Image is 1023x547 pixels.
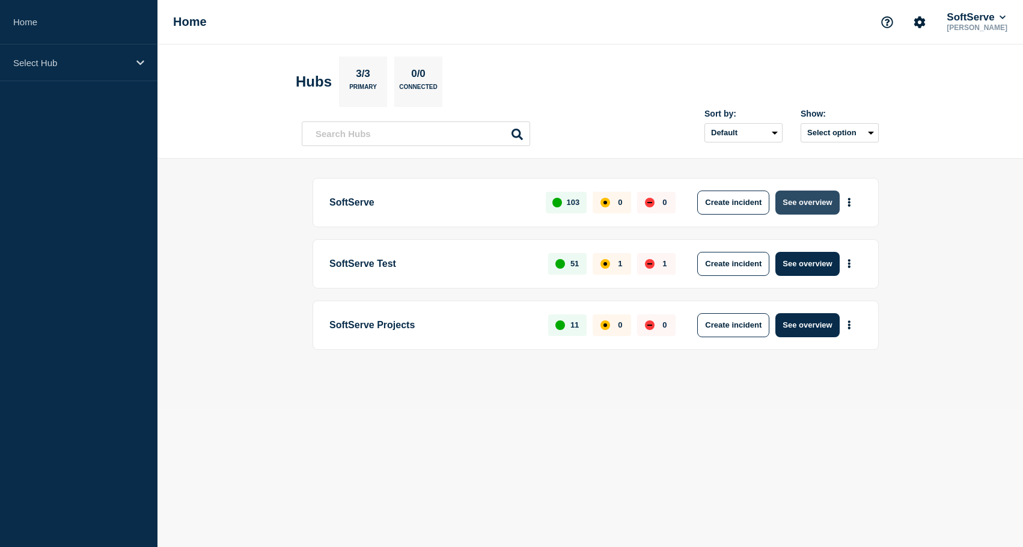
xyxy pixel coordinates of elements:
[600,198,610,207] div: affected
[697,252,769,276] button: Create incident
[704,123,783,142] select: Sort by
[704,109,783,118] div: Sort by:
[570,320,579,329] p: 11
[645,320,655,330] div: down
[662,320,667,329] p: 0
[552,198,562,207] div: up
[841,191,857,213] button: More actions
[600,320,610,330] div: affected
[645,198,655,207] div: down
[944,23,1010,32] p: [PERSON_NAME]
[352,68,375,84] p: 3/3
[329,313,534,337] p: SoftServe Projects
[662,198,667,207] p: 0
[618,320,622,329] p: 0
[645,259,655,269] div: down
[570,259,579,268] p: 51
[697,191,769,215] button: Create incident
[567,198,580,207] p: 103
[399,84,437,96] p: Connected
[349,84,377,96] p: Primary
[775,191,839,215] button: See overview
[944,11,1008,23] button: SoftServe
[662,259,667,268] p: 1
[841,252,857,275] button: More actions
[775,313,839,337] button: See overview
[407,68,430,84] p: 0/0
[801,109,879,118] div: Show:
[618,259,622,268] p: 1
[875,10,900,35] button: Support
[555,320,565,330] div: up
[302,121,530,146] input: Search Hubs
[775,252,839,276] button: See overview
[173,15,207,29] h1: Home
[600,259,610,269] div: affected
[697,313,769,337] button: Create incident
[555,259,565,269] div: up
[841,314,857,336] button: More actions
[296,73,332,90] h2: Hubs
[13,58,129,68] p: Select Hub
[329,252,534,276] p: SoftServe Test
[907,10,932,35] button: Account settings
[329,191,532,215] p: SoftServe
[801,123,879,142] button: Select option
[618,198,622,207] p: 0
